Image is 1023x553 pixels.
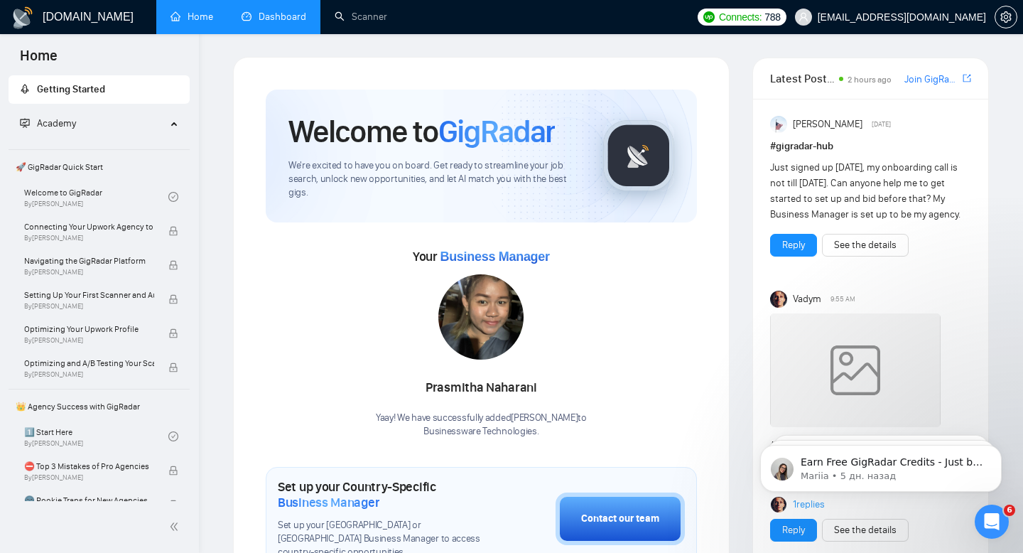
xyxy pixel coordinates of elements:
[799,12,808,22] span: user
[24,459,154,473] span: ⛔ Top 3 Mistakes of Pro Agencies
[10,153,188,181] span: 🚀 GigRadar Quick Start
[20,117,76,129] span: Academy
[24,181,168,213] a: Welcome to GigRadarBy[PERSON_NAME]
[24,336,154,345] span: By [PERSON_NAME]
[963,72,971,85] a: export
[168,466,178,476] span: lock
[24,322,154,336] span: Optimizing Your Upwork Profile
[242,11,306,23] a: dashboardDashboard
[770,313,941,427] img: weqQh+iSagEgQAAAABJRU5ErkJggg==
[782,522,805,538] a: Reply
[24,370,154,379] span: By [PERSON_NAME]
[703,11,715,23] img: upwork-logo.png
[168,500,178,510] span: lock
[1004,505,1015,516] span: 6
[963,73,971,84] span: export
[848,75,892,85] span: 2 hours ago
[24,220,154,234] span: Connecting Your Upwork Agency to GigRadar
[376,412,587,439] div: Yaay! We have successfully added [PERSON_NAME] to
[168,294,178,304] span: lock
[335,11,387,23] a: searchScanner
[770,70,835,87] span: Latest Posts from the GigRadar Community
[770,161,960,220] span: Just signed up [DATE], my onboarding call is not till [DATE]. Can anyone help me to get started t...
[376,376,587,400] div: Prasmitha Naharani
[278,495,379,510] span: Business Manager
[10,392,188,421] span: 👑 Agency Success with GigRadar
[793,291,821,307] span: Vadym
[822,234,909,257] button: See the details
[438,112,555,151] span: GigRadar
[995,11,1017,23] a: setting
[20,84,30,94] span: rocket
[719,9,762,25] span: Connects:
[770,291,787,308] img: Vadym
[995,11,1017,23] span: setting
[168,226,178,236] span: lock
[24,268,154,276] span: By [PERSON_NAME]
[834,522,897,538] a: See the details
[793,117,862,132] span: [PERSON_NAME]
[782,237,805,253] a: Reply
[413,249,550,264] span: Your
[770,519,817,542] button: Reply
[168,328,178,338] span: lock
[169,520,183,534] span: double-left
[830,293,855,306] span: 9:55 AM
[37,83,105,95] span: Getting Started
[770,234,817,257] button: Reply
[438,274,524,360] img: 1712134098191-WhatsApp%20Image%202024-04-03%20at%2016.46.11.jpeg
[764,9,780,25] span: 788
[24,356,154,370] span: Optimizing and A/B Testing Your Scanner for Better Results
[603,120,674,191] img: gigradar-logo.png
[739,415,1023,515] iframe: Intercom notifications сообщение
[581,511,659,527] div: Contact our team
[278,479,485,510] h1: Set up your Country-Specific
[24,288,154,302] span: Setting Up Your First Scanner and Auto-Bidder
[770,139,971,154] h1: # gigradar-hub
[168,431,178,441] span: check-circle
[11,6,34,29] img: logo
[170,11,213,23] a: homeHome
[834,237,897,253] a: See the details
[822,519,909,542] button: See the details
[20,118,30,128] span: fund-projection-screen
[24,421,168,452] a: 1️⃣ Start HereBy[PERSON_NAME]
[24,234,154,242] span: By [PERSON_NAME]
[975,505,1009,539] iframe: Intercom live chat
[376,425,587,439] p: Businessware Technologies .
[24,473,154,482] span: By [PERSON_NAME]
[168,260,178,270] span: lock
[24,302,154,311] span: By [PERSON_NAME]
[770,116,787,133] img: Anisuzzaman Khan
[288,112,555,151] h1: Welcome to
[288,159,580,200] span: We're excited to have you on board. Get ready to streamline your job search, unlock new opportuni...
[24,254,154,268] span: Navigating the GigRadar Platform
[168,363,178,372] span: lock
[9,45,69,75] span: Home
[872,118,891,131] span: [DATE]
[904,72,960,87] a: Join GigRadar Slack Community
[168,192,178,202] span: check-circle
[995,6,1017,28] button: setting
[24,493,154,508] span: 🌚 Rookie Traps for New Agencies
[556,493,685,545] button: Contact our team
[440,249,549,264] span: Business Manager
[37,117,76,129] span: Academy
[9,75,190,104] li: Getting Started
